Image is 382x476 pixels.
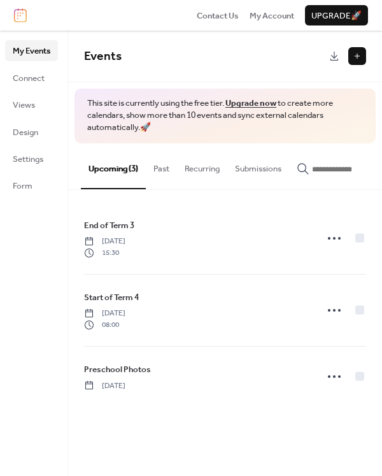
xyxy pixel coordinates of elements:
span: Views [13,99,35,112]
button: Upcoming (3) [81,143,146,189]
button: Submissions [227,143,289,188]
a: End of Term 3 [84,219,134,233]
span: Contact Us [197,10,239,22]
span: Preschool Photos [84,363,151,376]
a: Connect [5,68,58,88]
img: logo [14,8,27,22]
span: Upgrade 🚀 [311,10,362,22]
span: [DATE] [84,236,125,247]
a: Contact Us [197,9,239,22]
a: Preschool Photos [84,363,151,377]
a: Views [5,94,58,115]
span: This site is currently using the free tier. to create more calendars, show more than 10 events an... [87,97,363,134]
span: Connect [13,72,45,85]
span: My Account [250,10,294,22]
span: Start of Term 4 [84,291,139,304]
a: Start of Term 4 [84,291,139,305]
a: Form [5,175,58,196]
span: Design [13,126,38,139]
span: End of Term 3 [84,219,134,232]
span: Settings [13,153,43,166]
span: Events [84,45,122,68]
span: Form [13,180,32,192]
a: Settings [5,148,58,169]
a: My Events [5,40,58,61]
span: 15:30 [84,247,125,259]
button: Upgrade🚀 [305,5,368,25]
a: Upgrade now [225,95,276,112]
a: Design [5,122,58,142]
a: My Account [250,9,294,22]
span: [DATE] [84,380,125,392]
span: My Events [13,45,50,57]
span: [DATE] [84,308,125,319]
span: 08:00 [84,319,125,331]
button: Past [146,143,177,188]
button: Recurring [177,143,227,188]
